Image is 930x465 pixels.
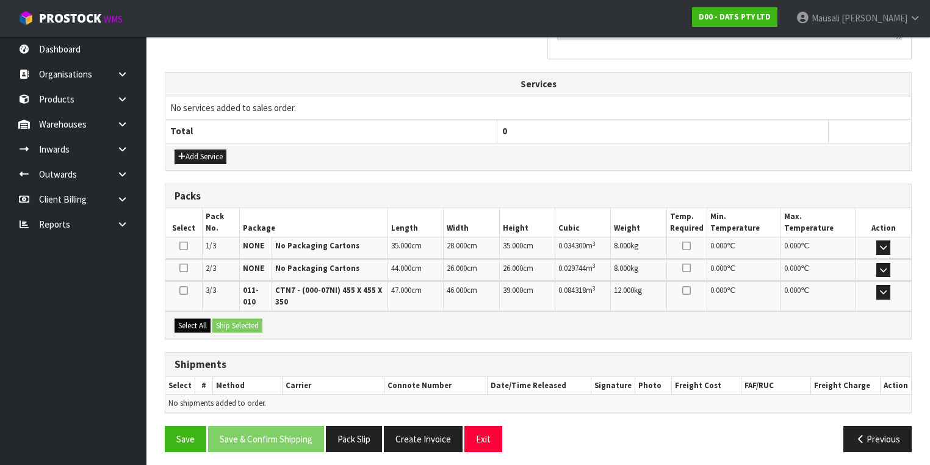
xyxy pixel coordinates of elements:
[880,377,911,395] th: Action
[499,237,555,259] td: cm
[275,240,359,251] strong: No Packaging Cartons
[104,13,123,25] small: WMS
[165,73,911,96] th: Services
[243,240,264,251] strong: NONE
[208,426,324,452] button: Save & Confirm Shipping
[165,96,911,119] td: No services added to sales order.
[558,285,586,295] span: 0.084318
[614,285,634,295] span: 12.000
[165,377,195,395] th: Select
[388,208,444,237] th: Length
[18,10,34,26] img: cube-alt.png
[388,237,444,259] td: cm
[692,7,777,27] a: D00 - DATS PTY LTD
[175,359,902,370] h3: Shipments
[555,259,611,281] td: m
[503,285,523,295] span: 39.000
[635,377,672,395] th: Photo
[206,285,216,295] span: 3/3
[447,240,467,251] span: 28.000
[555,208,611,237] th: Cubic
[741,377,810,395] th: FAF/RUC
[447,263,467,273] span: 26.000
[165,395,911,413] td: No shipments added to order.
[275,285,382,306] strong: CTN7 - (000-07NI) 455 X 455 X 350
[614,263,630,273] span: 8.000
[784,240,801,251] span: 0.000
[464,426,502,452] button: Exit
[503,240,523,251] span: 35.000
[593,262,596,270] sup: 3
[384,377,488,395] th: Connote Number
[555,237,611,259] td: m
[175,190,902,202] h3: Packs
[614,240,630,251] span: 8.000
[444,208,499,237] th: Width
[781,281,856,311] td: ℃
[283,377,384,395] th: Carrier
[611,259,666,281] td: kg
[499,208,555,237] th: Height
[710,263,727,273] span: 0.000
[165,426,206,452] button: Save
[812,12,840,24] span: Mausali
[388,281,444,311] td: cm
[243,263,264,273] strong: NONE
[671,377,741,395] th: Freight Cost
[391,263,411,273] span: 44.000
[502,125,507,137] span: 0
[558,263,586,273] span: 0.029744
[444,259,499,281] td: cm
[326,426,382,452] button: Pack Slip
[781,208,856,237] th: Max. Temperature
[206,263,216,273] span: 2/3
[195,377,213,395] th: #
[275,263,359,273] strong: No Packaging Cartons
[707,208,781,237] th: Min. Temperature
[593,284,596,292] sup: 3
[842,12,907,24] span: [PERSON_NAME]
[499,259,555,281] td: cm
[784,285,801,295] span: 0.000
[611,281,666,311] td: kg
[591,377,635,395] th: Signature
[710,240,727,251] span: 0.000
[781,259,856,281] td: ℃
[558,240,586,251] span: 0.034300
[240,208,388,237] th: Package
[666,208,707,237] th: Temp. Required
[39,10,101,26] span: ProStock
[707,281,781,311] td: ℃
[843,426,912,452] button: Previous
[444,237,499,259] td: cm
[384,426,463,452] button: Create Invoice
[784,263,801,273] span: 0.000
[611,208,666,237] th: Weight
[175,150,226,164] button: Add Service
[781,237,856,259] td: ℃
[593,240,596,248] sup: 3
[555,281,611,311] td: m
[391,240,411,251] span: 35.000
[388,259,444,281] td: cm
[165,120,497,143] th: Total
[447,285,467,295] span: 46.000
[165,208,203,237] th: Select
[699,12,771,22] strong: D00 - DATS PTY LTD
[499,281,555,311] td: cm
[503,263,523,273] span: 26.000
[444,281,499,311] td: cm
[391,285,411,295] span: 47.000
[710,285,727,295] span: 0.000
[611,237,666,259] td: kg
[203,208,240,237] th: Pack No.
[243,285,259,306] strong: 011-010
[856,208,911,237] th: Action
[175,319,211,333] button: Select All
[487,377,591,395] th: Date/Time Released
[213,377,283,395] th: Method
[810,377,880,395] th: Freight Charge
[212,319,262,333] button: Ship Selected
[206,240,216,251] span: 1/3
[707,259,781,281] td: ℃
